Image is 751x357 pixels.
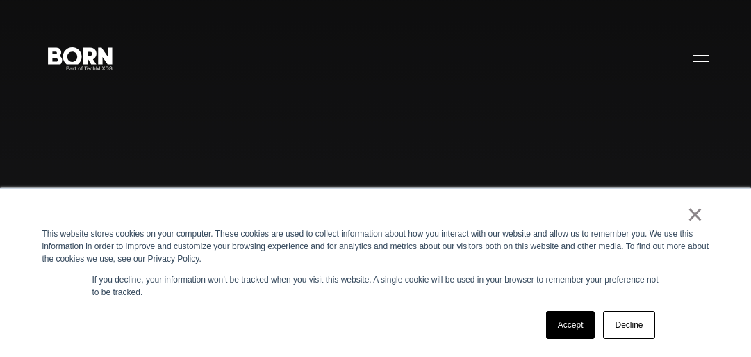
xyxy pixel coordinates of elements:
[684,43,718,72] button: Open
[92,273,659,299] p: If you decline, your information won’t be tracked when you visit this website. A single cookie wi...
[603,311,654,339] a: Decline
[42,228,709,265] div: This website stores cookies on your computer. These cookies are used to collect information about...
[687,208,704,221] a: ×
[546,311,595,339] a: Accept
